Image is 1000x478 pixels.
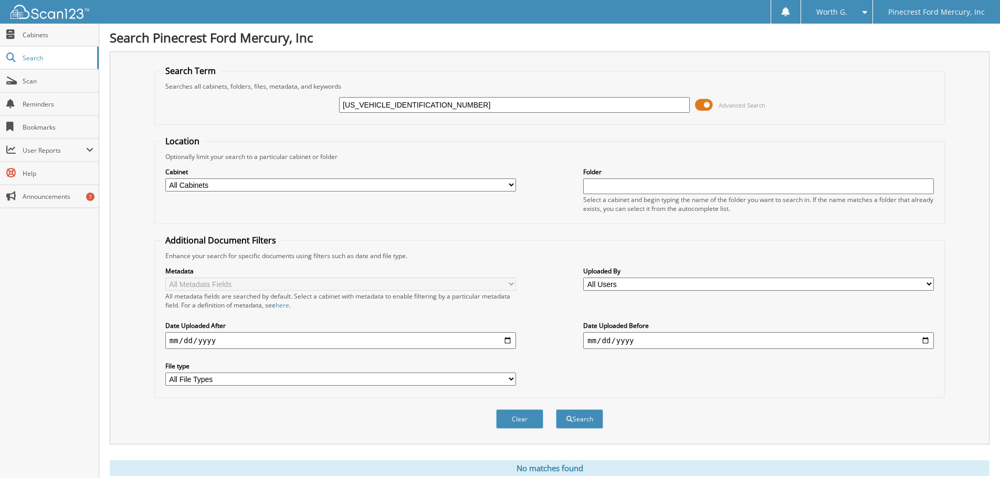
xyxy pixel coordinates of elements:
[165,362,516,370] label: File type
[719,101,765,109] span: Advanced Search
[23,146,86,155] span: User Reports
[160,152,939,161] div: Optionally limit your search to a particular cabinet or folder
[23,100,93,109] span: Reminders
[23,169,93,178] span: Help
[165,167,516,176] label: Cabinet
[496,409,543,429] button: Clear
[165,267,516,275] label: Metadata
[110,29,990,46] h1: Search Pinecrest Ford Mercury, Inc
[23,30,93,39] span: Cabinets
[160,251,939,260] div: Enhance your search for specific documents using filters such as date and file type.
[23,54,92,62] span: Search
[165,332,516,349] input: start
[583,267,934,275] label: Uploaded By
[160,135,205,147] legend: Location
[23,192,93,201] span: Announcements
[556,409,603,429] button: Search
[160,235,281,246] legend: Additional Document Filters
[276,301,289,310] a: here
[583,332,934,349] input: end
[160,82,939,91] div: Searches all cabinets, folders, files, metadata, and keywords
[110,460,990,476] div: No matches found
[86,193,94,201] div: 7
[23,77,93,86] span: Scan
[165,292,516,310] div: All metadata fields are searched by default. Select a cabinet with metadata to enable filtering b...
[583,321,934,330] label: Date Uploaded Before
[583,195,934,213] div: Select a cabinet and begin typing the name of the folder you want to search in. If the name match...
[160,65,221,77] legend: Search Term
[888,9,985,15] span: Pinecrest Ford Mercury, Inc
[10,5,89,19] img: scan123-logo-white.svg
[583,167,934,176] label: Folder
[23,123,93,132] span: Bookmarks
[816,9,847,15] span: Worth G.
[165,321,516,330] label: Date Uploaded After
